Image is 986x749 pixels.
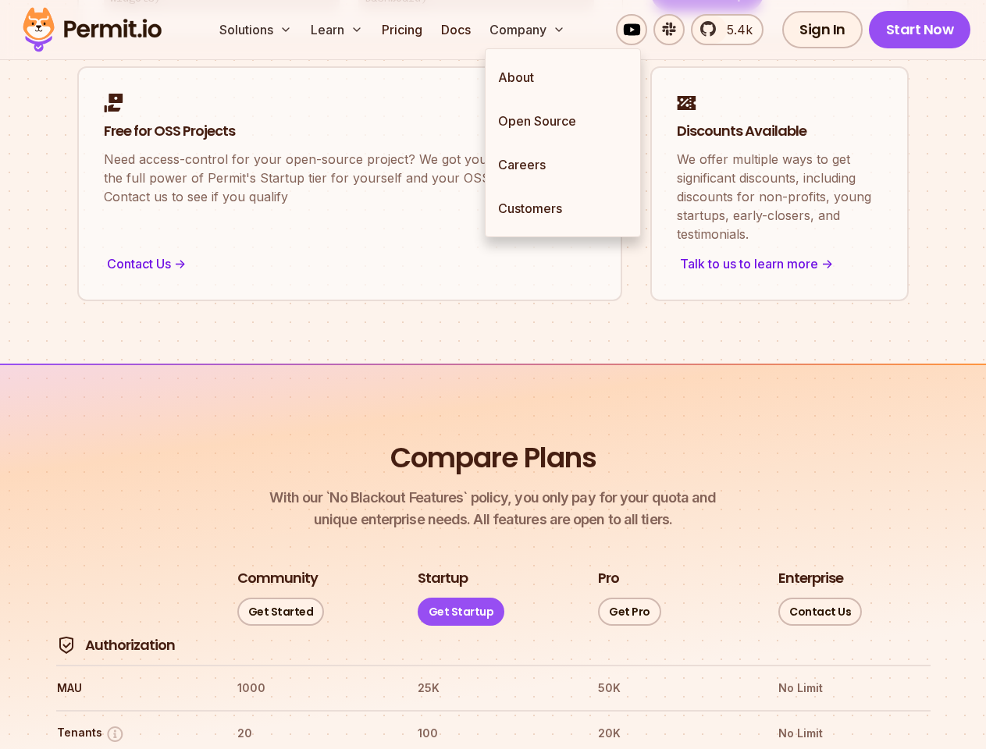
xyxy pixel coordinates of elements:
a: Customers [486,186,640,230]
h3: Startup [418,569,468,588]
button: Tenants [57,724,125,744]
h3: Community [237,569,318,588]
p: unique enterprise needs. All features are open to all tiers. [269,487,716,531]
a: Get Started [237,598,325,626]
a: Open Source [486,99,640,143]
span: With our `No Blackout Features` policy, you only pay for your quota and [269,487,716,509]
img: Permit logo [16,3,169,56]
th: 1000 [237,676,389,701]
th: 25K [417,676,569,701]
th: No Limit [778,721,930,746]
span: 5.4k [717,20,753,39]
button: Solutions [213,14,298,45]
div: Contact Us [104,253,596,275]
h3: Enterprise [778,569,843,588]
a: Start Now [869,11,971,48]
a: Discounts AvailableWe offer multiple ways to get significant discounts, including discounts for n... [650,66,909,302]
img: Authorization [57,636,76,655]
a: Careers [486,143,640,186]
a: Docs [435,14,477,45]
h3: Pro [598,569,619,588]
a: Contact Us [778,598,862,626]
div: Talk to us to learn more [677,253,882,275]
button: Company [483,14,571,45]
a: Pricing [376,14,429,45]
th: 20K [597,721,749,746]
a: Get Pro [598,598,661,626]
a: About [486,55,640,99]
th: 100 [417,721,569,746]
span: -> [174,254,186,273]
p: Need access-control for your open-source project? We got you covered! Enjoy the full power of Per... [104,150,596,206]
th: 20 [237,721,389,746]
th: 50K [597,676,749,701]
h2: Compare Plans [390,438,596,477]
th: No Limit [778,676,930,701]
th: MAU [56,676,208,701]
p: We offer multiple ways to get significant discounts, including discounts for non-profits, young s... [677,150,882,243]
a: Free for OSS ProjectsNeed access-control for your open-source project? We got you covered! Enjoy ... [77,66,622,302]
h2: Free for OSS Projects [104,122,596,141]
a: 5.4k [691,14,764,45]
a: Sign In [782,11,863,48]
span: -> [821,254,833,273]
h4: Authorization [85,636,175,655]
a: Get Startup [418,598,505,626]
button: Learn [304,14,369,45]
h2: Discounts Available [677,122,882,141]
